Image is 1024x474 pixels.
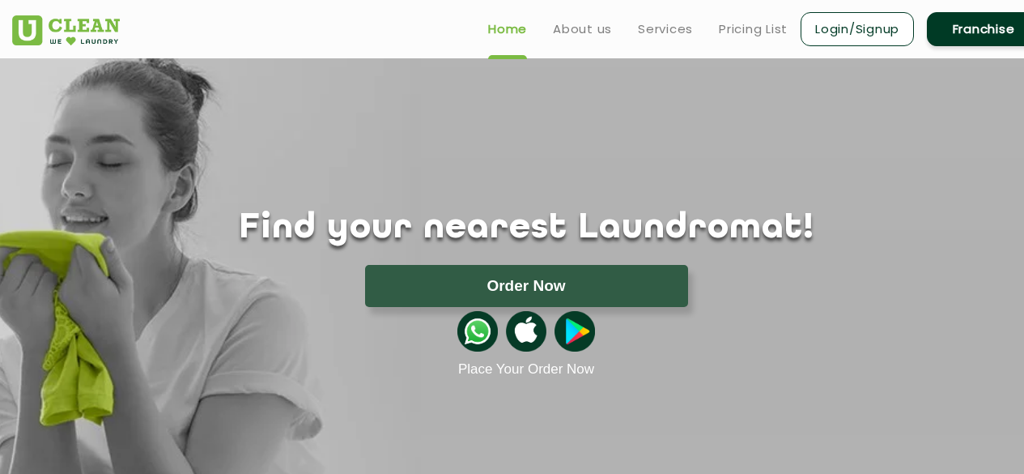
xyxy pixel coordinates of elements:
a: Home [488,19,527,39]
img: apple-icon.png [506,311,546,352]
a: Login/Signup [801,12,914,46]
img: UClean Laundry and Dry Cleaning [12,15,120,45]
a: Services [638,19,693,39]
a: Pricing List [719,19,788,39]
img: playstoreicon.png [554,311,595,352]
img: whatsappicon.png [457,311,498,352]
a: Place Your Order Now [458,361,594,378]
a: About us [553,19,612,39]
button: Order Now [365,265,688,307]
